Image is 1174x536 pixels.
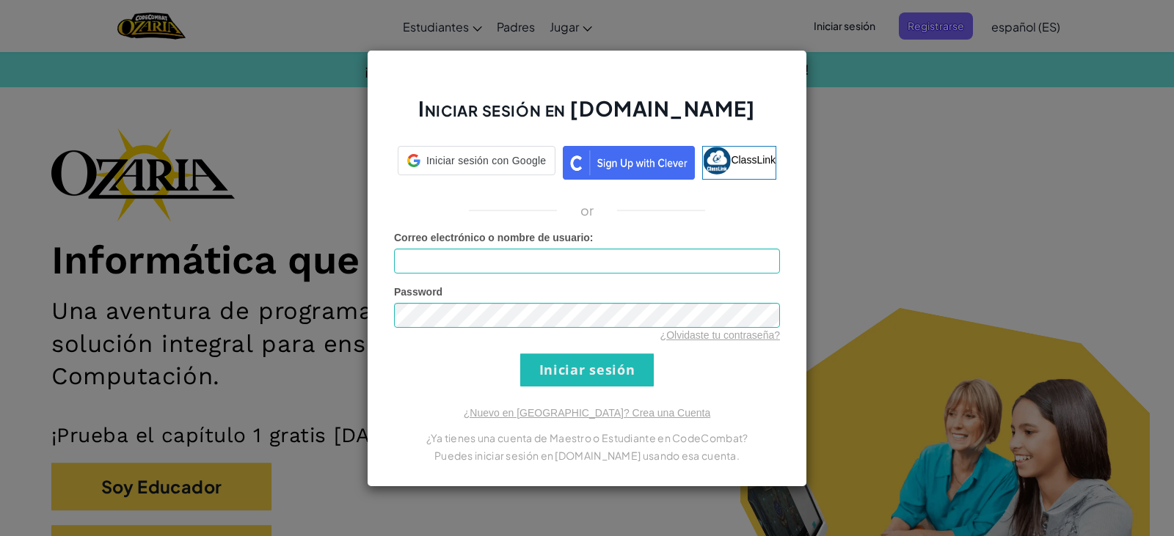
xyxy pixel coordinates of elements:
[398,146,555,175] div: Iniciar sesión con Google
[394,232,590,243] span: Correo electrónico o nombre de usuario
[464,407,710,419] a: ¿Nuevo en [GEOGRAPHIC_DATA]? Crea una Cuenta
[394,447,780,464] p: Puedes iniciar sesión en [DOMAIN_NAME] usando esa cuenta.
[394,230,594,245] label: :
[703,147,731,175] img: classlink-logo-small.png
[520,353,654,386] input: Iniciar sesión
[580,202,594,219] p: or
[426,153,546,168] span: Iniciar sesión con Google
[660,329,780,341] a: ¿Olvidaste tu contraseña?
[394,286,442,298] span: Password
[398,146,555,180] a: Iniciar sesión con Google
[394,429,780,447] p: ¿Ya tienes una cuenta de Maestro o Estudiante en CodeCombat?
[731,153,776,165] span: ClassLink
[563,146,695,180] img: clever_sso_button@2x.png
[394,95,780,137] h2: Iniciar sesión en [DOMAIN_NAME]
